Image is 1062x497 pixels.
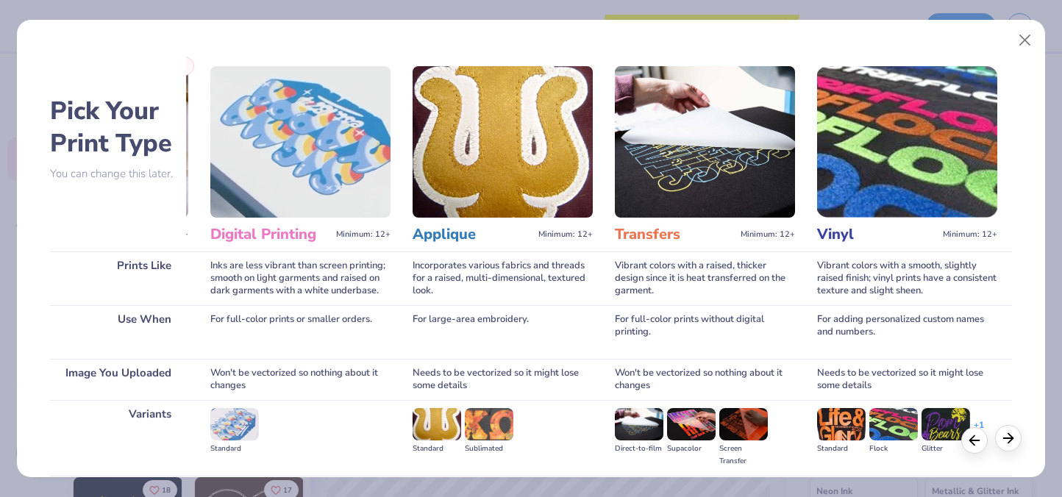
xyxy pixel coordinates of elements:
[943,229,997,240] span: Minimum: 12+
[413,251,593,305] div: Incorporates various fabrics and threads for a raised, multi-dimensional, textured look.
[210,443,259,455] div: Standard
[336,229,391,240] span: Minimum: 12+
[922,443,970,455] div: Glitter
[413,443,461,455] div: Standard
[413,225,532,244] h3: Applique
[50,400,186,476] div: Variants
[974,419,984,444] div: + 1
[50,305,186,359] div: Use When
[817,359,997,400] div: Needs to be vectorized so it might lose some details
[465,408,513,440] img: Sublimated
[922,408,970,440] img: Glitter
[869,443,918,455] div: Flock
[615,225,735,244] h3: Transfers
[817,408,866,440] img: Standard
[869,408,918,440] img: Flock
[741,229,795,240] span: Minimum: 12+
[667,443,716,455] div: Supacolor
[817,443,866,455] div: Standard
[817,225,937,244] h3: Vinyl
[210,359,391,400] div: Won't be vectorized so nothing about it changes
[817,66,997,218] img: Vinyl
[615,359,795,400] div: Won't be vectorized so nothing about it changes
[817,305,997,359] div: For adding personalized custom names and numbers.
[50,251,186,305] div: Prints Like
[210,225,330,244] h3: Digital Printing
[615,251,795,305] div: Vibrant colors with a raised, thicker design since it is heat transferred on the garment.
[413,359,593,400] div: Needs to be vectorized so it might lose some details
[50,168,186,180] p: You can change this later.
[413,305,593,359] div: For large-area embroidery.
[50,359,186,400] div: Image You Uploaded
[1011,26,1039,54] button: Close
[615,408,663,440] img: Direct-to-film
[465,443,513,455] div: Sublimated
[719,443,768,468] div: Screen Transfer
[413,66,593,218] img: Applique
[615,443,663,455] div: Direct-to-film
[413,408,461,440] img: Standard
[50,95,186,160] h2: Pick Your Print Type
[210,66,391,218] img: Digital Printing
[817,251,997,305] div: Vibrant colors with a smooth, slightly raised finish; vinyl prints have a consistent texture and ...
[615,305,795,359] div: For full-color prints without digital printing.
[210,408,259,440] img: Standard
[615,66,795,218] img: Transfers
[667,408,716,440] img: Supacolor
[538,229,593,240] span: Minimum: 12+
[210,305,391,359] div: For full-color prints or smaller orders.
[719,408,768,440] img: Screen Transfer
[210,251,391,305] div: Inks are less vibrant than screen printing; smooth on light garments and raised on dark garments ...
